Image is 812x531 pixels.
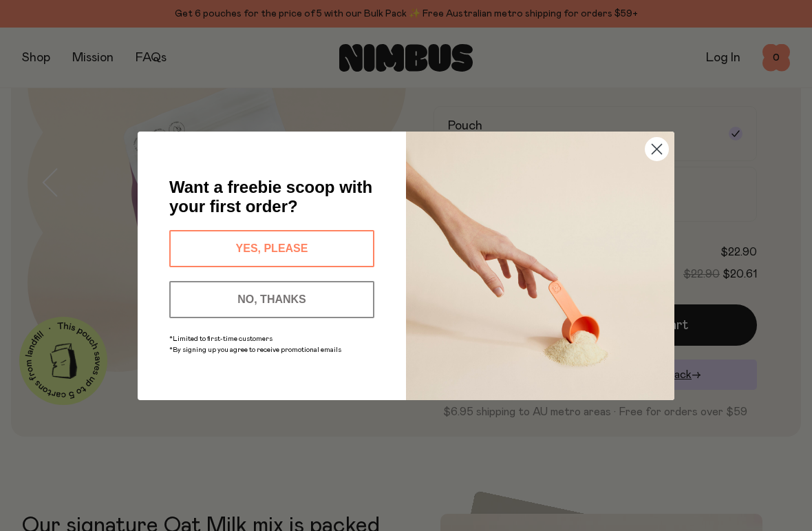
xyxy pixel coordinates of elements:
img: c0d45117-8e62-4a02-9742-374a5db49d45.jpeg [406,132,674,400]
span: *By signing up you agree to receive promotional emails [169,346,341,353]
button: Close dialog [645,137,669,161]
button: NO, THANKS [169,281,374,318]
span: Want a freebie scoop with your first order? [169,178,372,216]
span: *Limited to first-time customers [169,335,273,342]
button: YES, PLEASE [169,230,374,267]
